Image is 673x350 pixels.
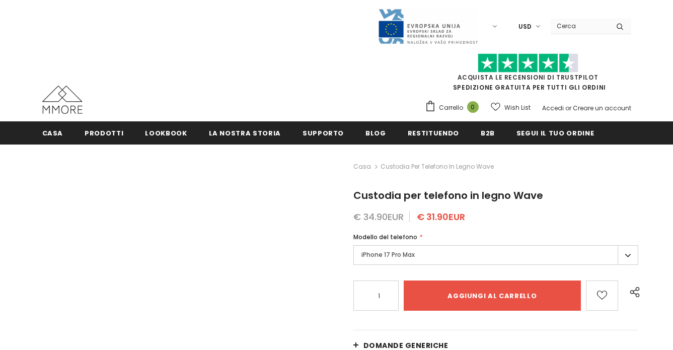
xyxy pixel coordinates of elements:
[209,121,281,144] a: La nostra storia
[481,128,495,138] span: B2B
[439,103,463,113] span: Carrello
[516,128,594,138] span: Segui il tuo ordine
[85,121,123,144] a: Prodotti
[353,233,417,241] span: Modello del telefono
[353,245,639,265] label: iPhone 17 Pro Max
[408,121,459,144] a: Restituendo
[303,121,344,144] a: supporto
[551,19,609,33] input: Search Site
[408,128,459,138] span: Restituendo
[353,188,543,202] span: Custodia per telefono in legno Wave
[481,121,495,144] a: B2B
[404,281,581,311] input: Aggiungi al carrello
[365,128,386,138] span: Blog
[491,99,531,116] a: Wish List
[42,86,83,114] img: Casi MMORE
[42,128,63,138] span: Casa
[417,211,465,223] span: € 31.90EUR
[565,104,571,112] span: or
[378,8,478,45] img: Javni Razpis
[467,101,479,113] span: 0
[145,128,187,138] span: Lookbook
[209,128,281,138] span: La nostra storia
[504,103,531,113] span: Wish List
[381,161,494,173] span: Custodia per telefono in legno Wave
[303,128,344,138] span: supporto
[353,211,404,223] span: € 34.90EUR
[145,121,187,144] a: Lookbook
[425,58,631,92] span: SPEDIZIONE GRATUITA PER TUTTI GLI ORDINI
[42,121,63,144] a: Casa
[353,161,371,173] a: Casa
[365,121,386,144] a: Blog
[478,53,578,73] img: Fidati di Pilot Stars
[425,100,484,115] a: Carrello 0
[518,22,532,32] span: USD
[85,128,123,138] span: Prodotti
[542,104,564,112] a: Accedi
[378,22,478,30] a: Javni Razpis
[573,104,631,112] a: Creare un account
[516,121,594,144] a: Segui il tuo ordine
[458,73,599,82] a: Acquista le recensioni di TrustPilot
